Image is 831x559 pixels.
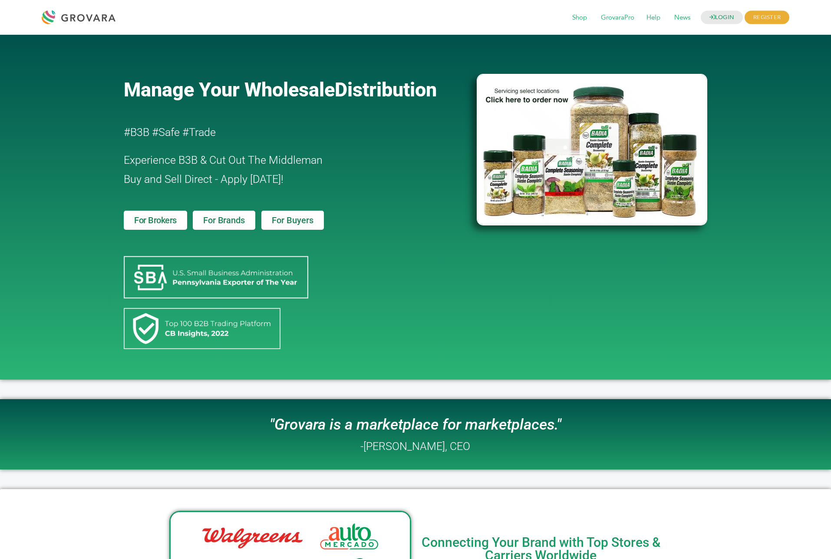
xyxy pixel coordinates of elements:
[261,211,324,230] a: For Buyers
[124,173,284,185] span: Buy and Sell Direct - Apply [DATE]!
[124,211,187,230] a: For Brokers
[270,416,561,433] i: "Grovara is a marketplace for marketplaces."
[701,11,743,24] a: LOGIN
[640,10,666,26] span: Help
[640,13,666,23] a: Help
[124,78,462,101] a: Manage Your WholesaleDistribution
[668,10,696,26] span: News
[124,123,427,142] h2: #B3B #Safe #Trade
[203,216,244,225] span: For Brands
[272,216,313,225] span: For Buyers
[360,441,470,452] h2: -[PERSON_NAME], CEO
[745,11,789,24] span: REGISTER
[124,78,335,101] span: Manage Your Wholesale
[566,10,593,26] span: Shop
[134,216,177,225] span: For Brokers
[668,13,696,23] a: News
[335,78,437,101] span: Distribution
[193,211,255,230] a: For Brands
[595,13,640,23] a: GrovaraPro
[595,10,640,26] span: GrovaraPro
[124,154,323,166] span: Experience B3B & Cut Out The Middleman
[566,13,593,23] a: Shop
